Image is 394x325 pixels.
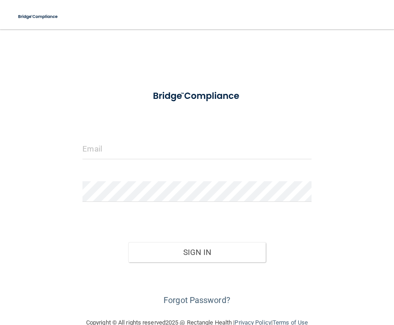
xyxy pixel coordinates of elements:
[128,242,266,262] button: Sign In
[82,139,311,159] input: Email
[164,295,230,305] a: Forgot Password?
[143,84,251,108] img: bridge_compliance_login_screen.278c3ca4.svg
[14,7,63,26] img: bridge_compliance_login_screen.278c3ca4.svg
